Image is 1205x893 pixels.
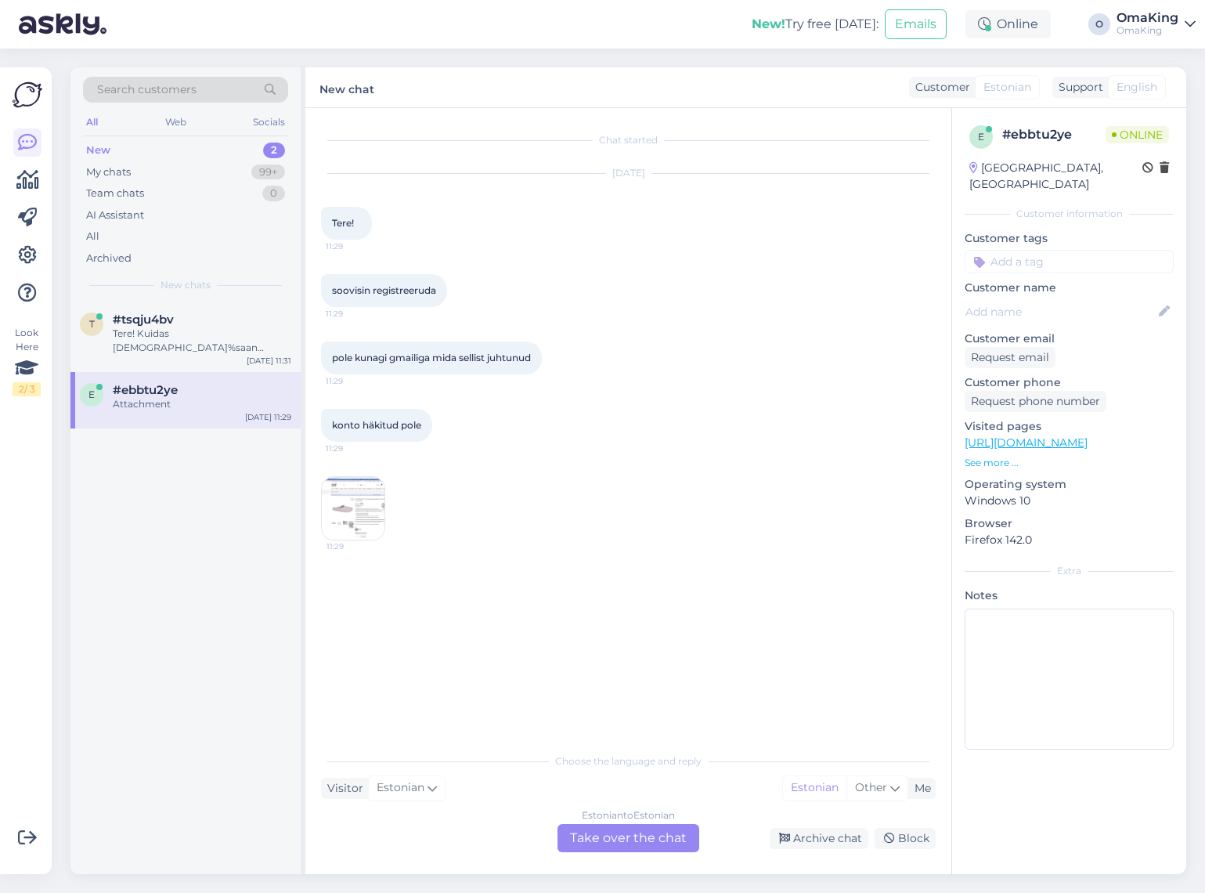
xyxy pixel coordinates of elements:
[885,9,947,39] button: Emails
[965,280,1174,296] p: Customer name
[582,808,675,822] div: Estonian to Estonian
[965,515,1174,532] p: Browser
[113,327,291,355] div: Tere! Kuidas [DEMOGRAPHIC_DATA]%saan toasussidele vöi on see juba maha arvestatud,tänan!
[1117,12,1196,37] a: OmaKingOmaKing
[162,112,189,132] div: Web
[263,143,285,158] div: 2
[908,780,931,797] div: Me
[13,382,41,396] div: 2 / 3
[322,477,384,540] img: Attachment
[965,207,1174,221] div: Customer information
[770,828,868,849] div: Archive chat
[13,80,42,110] img: Askly Logo
[965,347,1055,368] div: Request email
[326,375,384,387] span: 11:29
[969,160,1142,193] div: [GEOGRAPHIC_DATA], [GEOGRAPHIC_DATA]
[965,391,1106,412] div: Request phone number
[752,16,785,31] b: New!
[752,15,878,34] div: Try free [DATE]:
[965,476,1174,493] p: Operating system
[326,240,384,252] span: 11:29
[965,436,1088,450] a: [URL][DOMAIN_NAME]
[321,166,936,180] div: [DATE]
[1117,24,1178,37] div: OmaKing
[86,208,144,223] div: AI Assistant
[965,564,1174,578] div: Extra
[965,230,1174,247] p: Customer tags
[377,779,424,797] span: Estonian
[965,532,1174,548] p: Firefox 142.0
[1117,79,1157,96] span: English
[965,10,1051,38] div: Online
[978,131,984,143] span: e
[88,389,95,400] span: e
[113,397,291,411] div: Attachment
[783,776,846,800] div: Estonian
[855,780,887,794] span: Other
[86,186,144,201] div: Team chats
[89,318,95,330] span: t
[113,313,174,327] span: #tsqju4bv
[251,164,285,180] div: 99+
[319,77,374,98] label: New chat
[1088,13,1110,35] div: O
[332,352,531,363] span: pole kunagi gmailiga mida sellist juhtunud
[326,308,384,320] span: 11:29
[161,278,211,292] span: New chats
[983,79,1031,96] span: Estonian
[321,133,936,147] div: Chat started
[326,443,384,454] span: 11:29
[13,326,41,396] div: Look Here
[250,112,288,132] div: Socials
[965,456,1174,470] p: See more ...
[332,419,421,431] span: konto häkitud pole
[909,79,970,96] div: Customer
[97,81,197,98] span: Search customers
[965,493,1174,509] p: Windows 10
[1002,125,1106,144] div: # ebbtu2ye
[86,251,132,266] div: Archived
[1106,126,1169,143] span: Online
[965,331,1174,347] p: Customer email
[557,824,699,852] div: Take over the chat
[86,164,131,180] div: My chats
[83,112,101,132] div: All
[332,217,354,229] span: Tere!
[327,540,385,552] span: 11:29
[1117,12,1178,24] div: OmaKing
[321,780,363,797] div: Visitor
[247,355,291,367] div: [DATE] 11:31
[332,284,436,296] span: soovisin registreeruda
[875,828,936,849] div: Block
[965,374,1174,391] p: Customer phone
[321,754,936,768] div: Choose the language and reply
[965,587,1174,604] p: Notes
[262,186,285,201] div: 0
[86,229,99,244] div: All
[86,143,110,158] div: New
[965,418,1174,435] p: Visited pages
[965,250,1174,273] input: Add a tag
[245,411,291,423] div: [DATE] 11:29
[965,303,1156,320] input: Add name
[113,383,178,397] span: #ebbtu2ye
[1052,79,1103,96] div: Support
